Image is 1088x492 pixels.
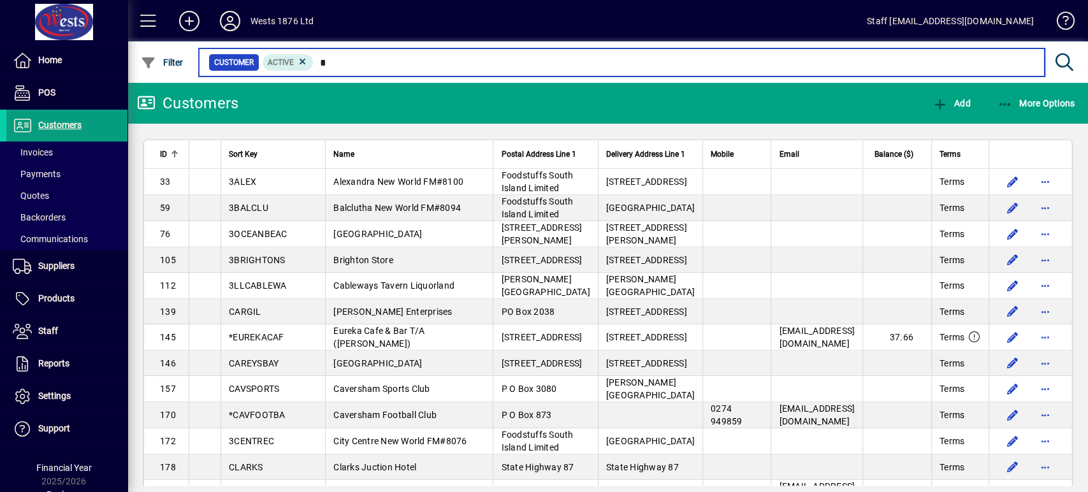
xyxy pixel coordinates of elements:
span: 157 [160,384,176,394]
span: 3ALEX [229,177,256,187]
span: [STREET_ADDRESS] [606,177,687,187]
button: Profile [210,10,250,33]
div: ID [160,147,181,161]
span: Settings [38,391,71,401]
span: [STREET_ADDRESS][PERSON_NAME] [501,222,582,245]
span: CAVSPORTS [229,384,279,394]
a: Products [6,283,127,315]
button: More options [1035,301,1055,322]
span: Terms [939,228,964,240]
span: Terms [939,279,964,292]
span: 178 [160,462,176,472]
a: Communications [6,228,127,250]
button: Add [929,92,973,115]
a: Backorders [6,206,127,228]
span: *CAVFOOTBA [229,410,286,420]
span: Name [333,147,354,161]
button: Edit [1002,327,1022,347]
span: 3CENTREC [229,436,274,446]
span: P O Box 3080 [501,384,556,394]
button: More options [1035,405,1055,425]
span: 170 [160,410,176,420]
button: More options [1035,379,1055,399]
span: Terms [939,357,964,370]
button: More options [1035,198,1055,218]
span: Eureka Cafe & Bar T/A ([PERSON_NAME]) [333,326,424,349]
span: Balance ($) [874,147,913,161]
span: Home [38,55,62,65]
span: [GEOGRAPHIC_DATA] [333,358,422,368]
span: Quotes [13,191,49,201]
a: Staff [6,315,127,347]
span: Terms [939,461,964,474]
button: Edit [1002,353,1022,373]
span: [PERSON_NAME][GEOGRAPHIC_DATA] [606,377,695,400]
span: [GEOGRAPHIC_DATA] [606,436,695,446]
span: [STREET_ADDRESS] [501,255,582,265]
span: State Highway 87 [606,462,679,472]
button: More options [1035,224,1055,244]
span: Add [932,98,970,108]
span: 112 [160,280,176,291]
span: P O Box 873 [501,410,551,420]
span: Alexandra New World FM#8100 [333,177,463,187]
span: 33 [160,177,171,187]
span: Customers [38,120,82,130]
span: 0274 949859 [711,403,743,426]
button: Edit [1002,301,1022,322]
div: Wests 1876 Ltd [250,11,314,31]
button: Edit [1002,379,1022,399]
span: *EUREKACAF [229,332,284,342]
span: Postal Address Line 1 [501,147,576,161]
button: More options [1035,275,1055,296]
span: Caversham Football Club [333,410,437,420]
a: Invoices [6,141,127,163]
span: [PERSON_NAME] Enterprises [333,307,452,317]
span: Customer [214,56,254,69]
span: More Options [997,98,1075,108]
a: Payments [6,163,127,185]
span: Terms [939,435,964,447]
span: ID [160,147,167,161]
span: [STREET_ADDRESS] [606,307,687,317]
span: Terms [939,175,964,188]
span: Invoices [13,147,53,157]
span: 146 [160,358,176,368]
span: Filter [141,57,184,68]
span: PO Box 2038 [501,307,555,317]
a: Suppliers [6,250,127,282]
span: Terms [939,254,964,266]
span: Active [268,58,294,67]
span: Terms [939,147,961,161]
button: Edit [1002,198,1022,218]
span: [STREET_ADDRESS] [501,358,582,368]
span: CAREYSBAY [229,358,279,368]
button: More options [1035,457,1055,477]
div: Balance ($) [871,147,925,161]
span: Foodstuffs South Island Limited [501,430,573,452]
span: Balclutha New World FM#8094 [333,203,461,213]
span: Terms [939,331,964,344]
button: More options [1035,250,1055,270]
button: Filter [138,51,187,74]
span: Foodstuffs South Island Limited [501,196,573,219]
span: 145 [160,332,176,342]
span: 139 [160,307,176,317]
span: Products [38,293,75,303]
span: POS [38,87,55,98]
span: CLARKS [229,462,263,472]
span: Staff [38,326,58,336]
span: Sort Key [229,147,257,161]
span: Delivery Address Line 1 [606,147,685,161]
button: Edit [1002,275,1022,296]
button: Edit [1002,457,1022,477]
span: [GEOGRAPHIC_DATA] [606,203,695,213]
a: Quotes [6,185,127,206]
button: More options [1035,327,1055,347]
span: Suppliers [38,261,75,271]
button: More options [1035,431,1055,451]
div: Staff [EMAIL_ADDRESS][DOMAIN_NAME] [867,11,1034,31]
span: Terms [939,382,964,395]
span: 76 [160,229,171,239]
button: Edit [1002,224,1022,244]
